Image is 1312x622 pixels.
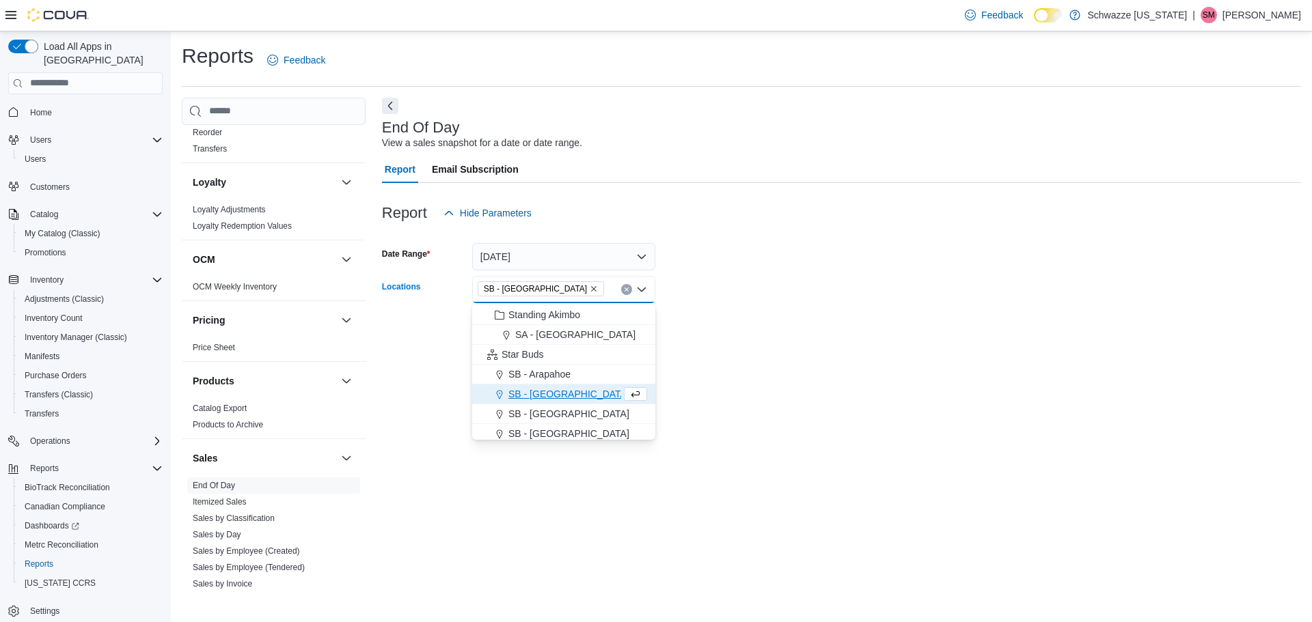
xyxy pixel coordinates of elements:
[621,284,632,295] button: Clear input
[25,247,66,258] span: Promotions
[3,130,168,150] button: Users
[508,427,629,440] span: SB - [GEOGRAPHIC_DATA]
[193,205,266,214] a: Loyalty Adjustments
[19,386,98,403] a: Transfers (Classic)
[508,367,571,381] span: SB - Arapahoe
[472,325,655,345] button: SA - [GEOGRAPHIC_DATA]
[1203,7,1215,23] span: SM
[19,556,59,572] a: Reports
[472,345,655,365] button: Star Buds
[19,348,163,365] span: Manifests
[193,204,266,215] span: Loyalty Adjustments
[193,281,277,292] span: OCM Weekly Inventory
[193,282,277,292] a: OCM Weekly Inventory
[14,366,168,385] button: Purchase Orders
[19,575,163,591] span: Washington CCRS
[3,102,168,122] button: Home
[14,224,168,243] button: My Catalog (Classic)
[25,179,75,195] a: Customers
[25,228,100,239] span: My Catalog (Classic)
[182,400,366,438] div: Products
[25,482,110,493] span: BioTrack Reconciliation
[19,225,106,242] a: My Catalog (Classic)
[182,279,366,300] div: OCM
[193,530,241,539] a: Sales by Day
[193,128,222,137] a: Reorder
[338,251,355,268] button: OCM
[382,98,398,114] button: Next
[472,404,655,424] button: SB - [GEOGRAPHIC_DATA]
[14,404,168,423] button: Transfers
[193,404,247,413] a: Catalog Export
[25,433,163,449] span: Operations
[19,151,51,167] a: Users
[472,305,655,325] button: Standing Akimbo
[25,559,53,569] span: Reports
[1034,8,1063,23] input: Dark Mode
[182,201,366,240] div: Loyalty
[590,285,598,293] button: Remove SB - Aurora from selection in this group
[25,132,163,148] span: Users
[193,253,215,266] h3: OCM
[25,104,163,121] span: Home
[193,313,336,327] button: Pricing
[25,460,163,477] span: Reports
[25,501,105,512] span: Canadian Compliance
[14,150,168,169] button: Users
[3,205,168,224] button: Catalog
[515,328,635,341] span: SA - [GEOGRAPHIC_DATA]
[193,578,252,589] span: Sales by Invoice
[19,518,85,534] a: Dashboards
[30,436,70,447] span: Operations
[193,419,263,430] span: Products to Archive
[193,175,336,189] button: Loyalty
[19,518,163,534] span: Dashboards
[193,496,247,507] span: Itemized Sales
[193,374,234,388] h3: Products
[193,342,235,353] span: Price Sheet
[19,386,163,403] span: Transfers (Classic)
[14,554,168,574] button: Reports
[1087,7,1187,23] p: Schwazze [US_STATE]
[508,308,580,322] span: Standing Akimbo
[193,343,235,352] a: Price Sheet
[1201,7,1217,23] div: Sarah McDole
[30,463,59,474] span: Reports
[193,546,300,556] a: Sales by Employee (Created)
[193,513,275,523] a: Sales by Classification
[193,420,263,429] a: Products to Archive
[19,537,104,553] a: Metrc Reconciliation
[193,403,247,414] span: Catalog Export
[19,244,163,261] span: Promotions
[193,144,227,154] a: Transfers
[508,407,629,421] span: SB - [GEOGRAPHIC_DATA]
[182,42,254,70] h1: Reports
[19,291,109,307] a: Adjustments (Classic)
[182,339,366,361] div: Pricing
[193,579,252,589] a: Sales by Invoice
[14,574,168,593] button: [US_STATE] CCRS
[25,389,93,400] span: Transfers (Classic)
[193,513,275,524] span: Sales by Classification
[959,1,1028,29] a: Feedback
[19,244,72,261] a: Promotions
[19,498,163,515] span: Canadian Compliance
[472,243,655,270] button: [DATE]
[25,206,64,223] button: Catalog
[193,221,292,231] a: Loyalty Redemption Values
[193,221,292,231] span: Loyalty Redemption Values
[14,289,168,309] button: Adjustments (Classic)
[19,406,64,422] a: Transfers
[484,282,587,296] span: SB - [GEOGRAPHIC_DATA]
[14,497,168,516] button: Canadian Compliance
[25,603,65,619] a: Settings
[30,135,51,145] span: Users
[25,460,64,477] button: Reports
[338,174,355,190] button: Loyalty
[25,132,57,148] button: Users
[25,104,57,121] a: Home
[19,479,163,496] span: BioTrack Reconciliation
[25,370,87,381] span: Purchase Orders
[25,520,79,531] span: Dashboards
